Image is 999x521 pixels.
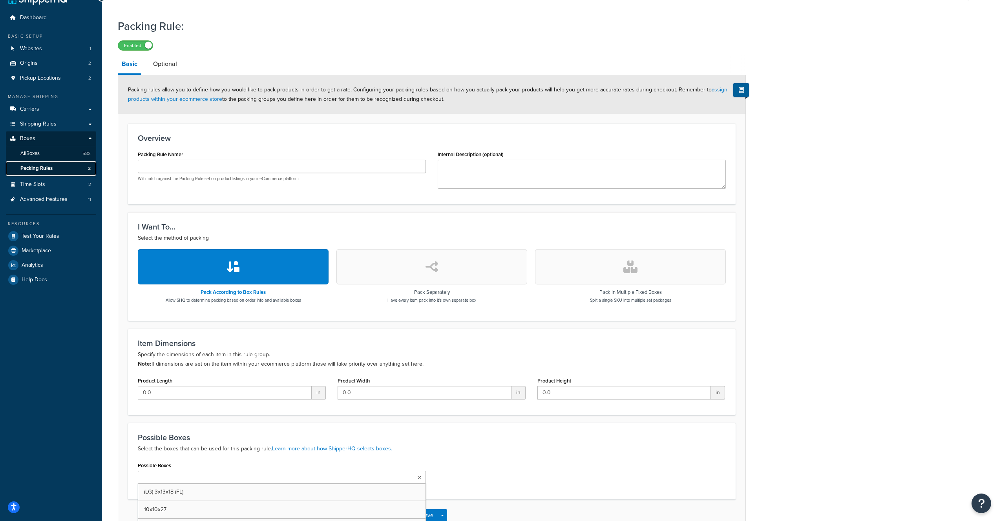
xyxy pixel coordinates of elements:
[20,165,53,172] span: Packing Rules
[6,161,96,176] a: Packing Rules2
[138,483,426,501] a: (LG) 3x13x18 (FL)
[138,176,426,182] p: Will match against the Packing Rule set on product listings in your eCommerce platform
[138,433,726,442] h3: Possible Boxes
[511,386,526,399] span: in
[138,350,726,369] p: Specify the dimensions of each item in this rule group. If dimensions are set on the item within ...
[6,117,96,131] a: Shipping Rules
[6,131,96,146] a: Boxes
[22,233,59,240] span: Test Your Rates
[82,150,91,157] span: 582
[22,277,47,283] span: Help Docs
[338,378,370,384] label: Product Width
[6,42,96,56] a: Websites1
[20,46,42,52] span: Websites
[6,56,96,71] a: Origins2
[733,83,749,97] button: Show Help Docs
[166,297,301,303] p: Allow SHQ to determine packing based on order info and available boxes
[22,248,51,254] span: Marketplace
[711,386,725,399] span: in
[118,55,141,75] a: Basic
[972,494,991,513] button: Open Resource Center
[88,60,91,67] span: 2
[144,488,183,496] span: (LG) 3x13x18 (FL)
[138,134,726,142] h3: Overview
[138,222,726,231] h3: I Want To...
[6,177,96,192] li: Time Slots
[387,297,476,303] p: Have every item pack into it's own separate box
[138,444,726,454] p: Select the boxes that can be used for this packing rule.
[138,501,426,518] a: 10x10x27
[20,181,45,188] span: Time Slots
[20,196,68,203] span: Advanced Features
[6,273,96,287] a: Help Docs
[6,192,96,207] a: Advanced Features11
[166,290,301,295] h3: Pack According to Box Rules
[88,181,91,188] span: 2
[6,258,96,272] a: Analytics
[6,33,96,40] div: Basic Setup
[590,290,671,295] h3: Pack in Multiple Fixed Boxes
[88,196,91,203] span: 11
[138,463,171,468] label: Possible Boxes
[144,505,166,514] span: 10x10x27
[138,233,726,243] p: Select the method of packing
[149,55,181,73] a: Optional
[20,150,40,157] span: All Boxes
[6,220,96,227] div: Resources
[20,60,38,67] span: Origins
[6,177,96,192] a: Time Slots2
[22,262,43,269] span: Analytics
[138,378,172,384] label: Product Length
[88,165,91,172] span: 2
[6,71,96,86] a: Pickup Locations2
[6,161,96,176] li: Packing Rules
[118,18,736,34] h1: Packing Rule:
[128,86,727,103] span: Packing rules allow you to define how you would like to pack products in order to get a rate. Con...
[6,42,96,56] li: Websites
[6,102,96,117] a: Carriers
[138,360,152,368] b: Note:
[138,151,183,158] label: Packing Rule Name
[20,106,39,113] span: Carriers
[6,192,96,207] li: Advanced Features
[20,121,57,128] span: Shipping Rules
[438,151,504,157] label: Internal Description (optional)
[6,131,96,176] li: Boxes
[6,146,96,161] a: AllBoxes582
[272,444,392,453] a: Learn more about how ShipperHQ selects boxes.
[138,339,726,348] h3: Item Dimensions
[6,93,96,100] div: Manage Shipping
[6,11,96,25] a: Dashboard
[20,135,35,142] span: Boxes
[89,46,91,52] span: 1
[312,386,326,399] span: in
[118,41,153,50] label: Enabled
[20,75,61,82] span: Pickup Locations
[88,75,91,82] span: 2
[590,297,671,303] p: Split a single SKU into multiple set packages
[6,244,96,258] a: Marketplace
[537,378,571,384] label: Product Height
[6,71,96,86] li: Pickup Locations
[20,15,47,21] span: Dashboard
[387,290,476,295] h3: Pack Separately
[6,229,96,243] a: Test Your Rates
[6,56,96,71] li: Origins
